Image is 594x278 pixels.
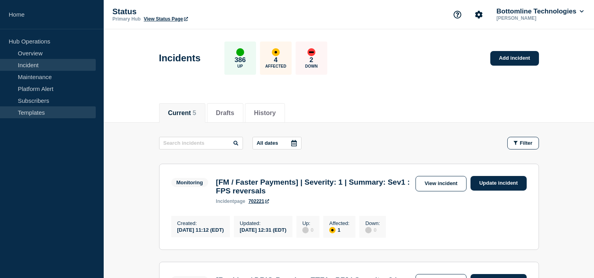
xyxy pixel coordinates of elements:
div: up [236,48,244,56]
button: Filter [507,137,539,149]
div: 0 [365,226,380,233]
a: View incident [416,176,467,191]
h3: [FM / Faster Payments] | Severity: 1 | Summary: Sev1 : FPS reversals [216,178,412,195]
div: disabled [302,227,309,233]
div: 1 [329,226,349,233]
button: Account settings [471,6,487,23]
button: Bottomline Technologies [495,8,585,15]
p: Primary Hub [112,16,140,22]
p: page [216,199,245,204]
span: incident [216,199,234,204]
p: 386 [235,56,246,64]
a: Add incident [490,51,539,66]
span: 5 [193,110,196,116]
p: [PERSON_NAME] [495,15,577,21]
a: 702221 [249,199,269,204]
p: Affected [265,64,286,68]
button: Drafts [216,110,234,117]
div: [DATE] 11:12 (EDT) [177,226,224,233]
a: Update incident [471,176,527,191]
p: Down [305,64,318,68]
p: 4 [274,56,277,64]
button: Current 5 [168,110,196,117]
button: History [254,110,276,117]
div: affected [329,227,336,233]
div: disabled [365,227,372,233]
p: Down : [365,220,380,226]
div: [DATE] 12:31 (EDT) [240,226,287,233]
span: Filter [520,140,533,146]
p: 2 [309,56,313,64]
p: Up : [302,220,313,226]
span: Monitoring [171,178,208,187]
input: Search incidents [159,137,243,149]
h1: Incidents [159,53,201,64]
p: Created : [177,220,224,226]
p: All dates [257,140,278,146]
p: Affected : [329,220,349,226]
div: 0 [302,226,313,233]
button: Support [449,6,466,23]
p: Updated : [240,220,287,226]
p: Up [237,64,243,68]
p: Status [112,7,271,16]
a: View Status Page [144,16,188,22]
button: All dates [252,137,302,149]
div: down [307,48,315,56]
div: affected [272,48,280,56]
